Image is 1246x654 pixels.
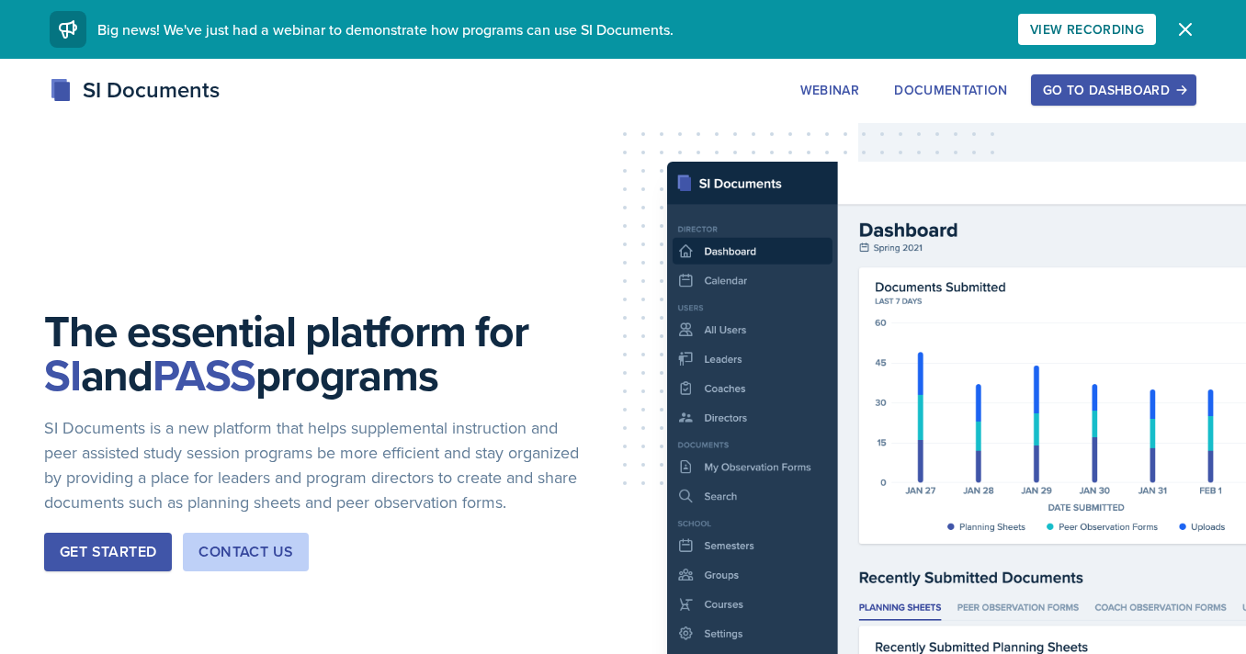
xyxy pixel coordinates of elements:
div: Webinar [800,83,859,97]
button: Contact Us [183,533,309,571]
div: SI Documents [50,73,220,107]
div: Get Started [60,541,156,563]
span: Big news! We've just had a webinar to demonstrate how programs can use SI Documents. [97,19,674,39]
button: Webinar [788,74,871,106]
button: Get Started [44,533,172,571]
div: View Recording [1030,22,1144,37]
div: Go to Dashboard [1043,83,1184,97]
button: Documentation [882,74,1020,106]
button: View Recording [1018,14,1156,45]
div: Documentation [894,83,1008,97]
div: Contact Us [198,541,293,563]
button: Go to Dashboard [1031,74,1196,106]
